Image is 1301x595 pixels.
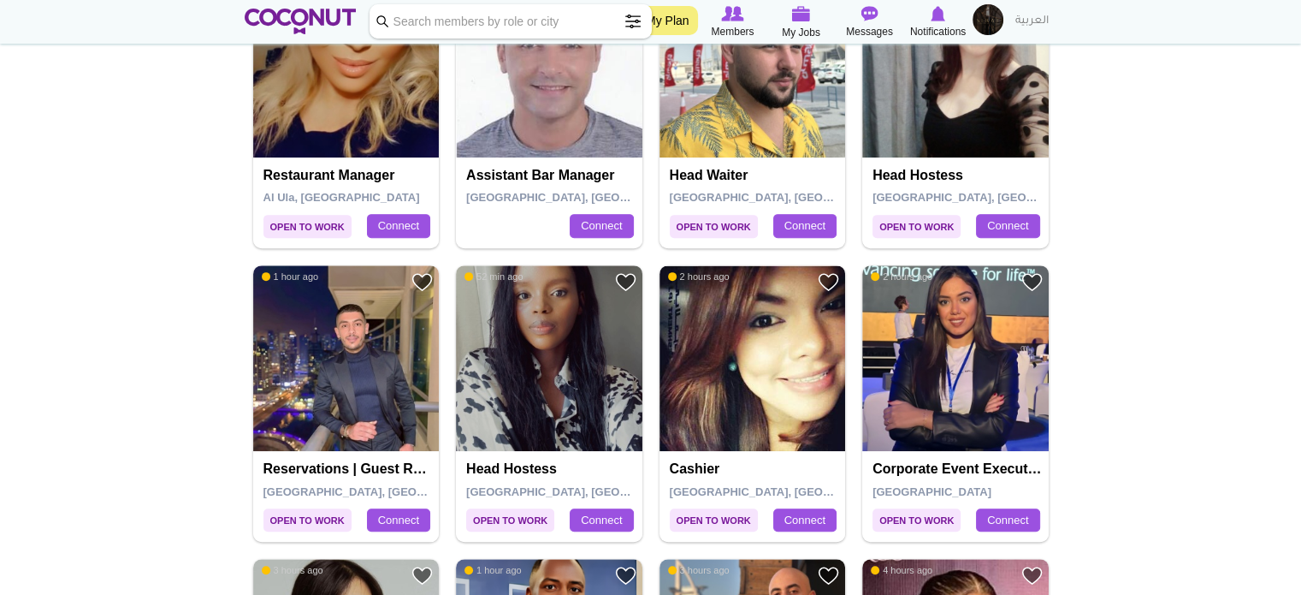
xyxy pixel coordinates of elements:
a: Connect [570,509,633,533]
span: [GEOGRAPHIC_DATA], [GEOGRAPHIC_DATA] [670,485,914,498]
h4: Head Hostess [872,168,1043,183]
span: Messages [846,23,893,40]
a: Add to Favourites [1021,271,1043,293]
a: Add to Favourites [1021,565,1043,586]
h4: Reservations | Guest relation [263,461,434,477]
a: Add to Favourites [818,565,839,586]
a: Notifications Notifications [904,4,973,40]
span: 52 min ago [464,271,523,283]
span: 2 hours ago [668,271,730,283]
a: Browse Members Members [699,4,767,40]
span: [GEOGRAPHIC_DATA], [GEOGRAPHIC_DATA] [872,191,1116,204]
span: My Jobs [782,24,820,41]
img: Notifications [931,6,945,21]
img: My Jobs [792,6,811,21]
span: [GEOGRAPHIC_DATA], [GEOGRAPHIC_DATA] [263,485,507,498]
span: Al Ula, [GEOGRAPHIC_DATA] [263,191,420,204]
input: Search members by role or city [370,4,652,39]
span: Open to Work [872,215,961,238]
a: Connect [367,509,430,533]
span: 3 hours ago [668,564,730,576]
h4: Cashier [670,461,840,477]
img: Home [245,9,357,34]
a: Add to Favourites [615,271,636,293]
a: Connect [976,509,1039,533]
span: Open to Work [263,509,352,532]
h4: Restaurant Manager [263,168,434,183]
span: Open to Work [466,509,554,532]
a: Add to Favourites [615,565,636,586]
span: 4 hours ago [871,564,932,576]
span: 1 hour ago [464,564,522,576]
span: [GEOGRAPHIC_DATA], [GEOGRAPHIC_DATA] [670,191,914,204]
span: [GEOGRAPHIC_DATA] [872,485,991,498]
a: Connect [367,214,430,238]
a: Add to Favourites [411,271,433,293]
span: 1 hour ago [262,271,319,283]
span: [GEOGRAPHIC_DATA], [GEOGRAPHIC_DATA] [466,485,710,498]
span: 2 hours ago [871,271,932,283]
a: العربية [1007,4,1057,39]
a: My Jobs My Jobs [767,4,836,41]
img: Messages [861,6,878,21]
a: Add to Favourites [818,271,839,293]
a: Messages Messages [836,4,904,40]
img: Browse Members [721,6,743,21]
h4: Head Hostess [466,461,636,477]
a: Add to Favourites [411,565,433,586]
a: Connect [773,214,837,238]
span: Open to Work [670,215,758,238]
span: Members [711,23,754,40]
span: Open to Work [263,215,352,238]
span: Open to Work [872,509,961,532]
a: Connect [976,214,1039,238]
span: Open to Work [670,509,758,532]
a: Connect [773,509,837,533]
a: Connect [570,214,633,238]
h4: Head Waiter [670,168,840,183]
h4: Corporate Event Executive [872,461,1043,477]
span: 3 hours ago [262,564,323,576]
span: [GEOGRAPHIC_DATA], [GEOGRAPHIC_DATA] [466,191,710,204]
h4: Assistant bar manager [466,168,636,183]
span: Notifications [910,23,966,40]
a: My Plan [637,6,698,35]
